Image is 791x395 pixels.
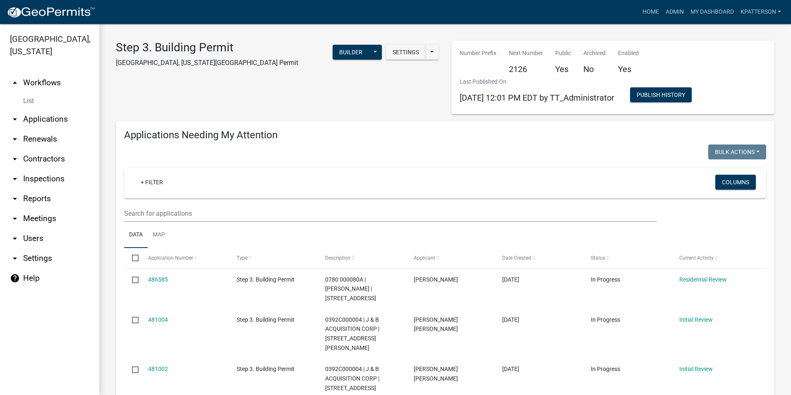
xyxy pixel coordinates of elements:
span: Date Created [502,255,531,261]
h5: No [583,64,606,74]
span: In Progress [591,366,620,372]
span: Step 3. Building Permit [237,366,295,372]
h5: 2126 [509,64,543,74]
span: Current Activity [679,255,714,261]
p: Next Number [509,49,543,58]
i: arrow_drop_down [10,194,20,204]
datatable-header-cell: Applicant [406,248,494,268]
input: Search for applications [124,205,657,222]
a: Residential Review [679,276,727,283]
wm-modal-confirm: Workflow Publish History [630,92,692,99]
span: Applicant [414,255,435,261]
span: In Progress [591,316,620,323]
a: Initial Review [679,366,713,372]
p: [GEOGRAPHIC_DATA], [US_STATE][GEOGRAPHIC_DATA] Permit [116,58,298,68]
i: arrow_drop_up [10,78,20,88]
p: Last Published On [460,77,614,86]
span: 0780 000080A | HOPPE TERI | 5091 WEST POINT RD [325,276,376,302]
i: arrow_drop_down [10,154,20,164]
datatable-header-cell: Type [228,248,317,268]
button: Columns [715,175,756,190]
span: 09/19/2025 [502,316,519,323]
a: Admin [662,4,687,20]
datatable-header-cell: Description [317,248,406,268]
h4: Applications Needing My Attention [124,129,766,141]
span: 10/01/2025 [502,276,519,283]
span: [DATE] 12:01 PM EDT by TT_Administrator [460,93,614,103]
datatable-header-cell: Status [583,248,671,268]
span: Status [591,255,605,261]
p: Number Prefix [460,49,496,58]
span: Spearman Cobb [414,316,458,332]
h5: Yes [618,64,639,74]
datatable-header-cell: Application Number [140,248,228,268]
i: arrow_drop_down [10,134,20,144]
i: arrow_drop_down [10,253,20,263]
i: arrow_drop_down [10,234,20,243]
p: Enabled [618,49,639,58]
i: arrow_drop_down [10,214,20,224]
span: In Progress [591,276,620,283]
a: Initial Review [679,316,713,323]
span: Type [237,255,247,261]
a: 481004 [148,316,168,323]
a: 481002 [148,366,168,372]
span: Application Number [148,255,193,261]
i: arrow_drop_down [10,174,20,184]
datatable-header-cell: Current Activity [671,248,760,268]
a: My Dashboard [687,4,737,20]
span: 09/19/2025 [502,366,519,372]
i: help [10,273,20,283]
h3: Step 3. Building Permit [116,41,298,55]
p: Archived [583,49,606,58]
button: Settings [386,45,426,60]
datatable-header-cell: Select [124,248,140,268]
a: Map [148,222,170,248]
button: Builder [333,45,369,60]
span: Step 3. Building Permit [237,276,295,283]
span: Spearman Cobb [414,366,458,382]
span: Teri Hoppe [414,276,458,283]
a: Data [124,222,148,248]
a: 486585 [148,276,168,283]
button: Publish History [630,87,692,102]
a: + Filter [134,175,170,190]
h5: Yes [555,64,571,74]
a: Home [639,4,662,20]
i: arrow_drop_down [10,114,20,124]
p: Public [555,49,571,58]
span: Description [325,255,350,261]
span: Step 3. Building Permit [237,316,295,323]
a: KPATTERSON [737,4,784,20]
button: Bulk Actions [708,145,766,159]
datatable-header-cell: Date Created [494,248,583,268]
span: 0392C000004 | J & B ACQUISITION CORP | 195 S DAVIS RD [325,316,379,351]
